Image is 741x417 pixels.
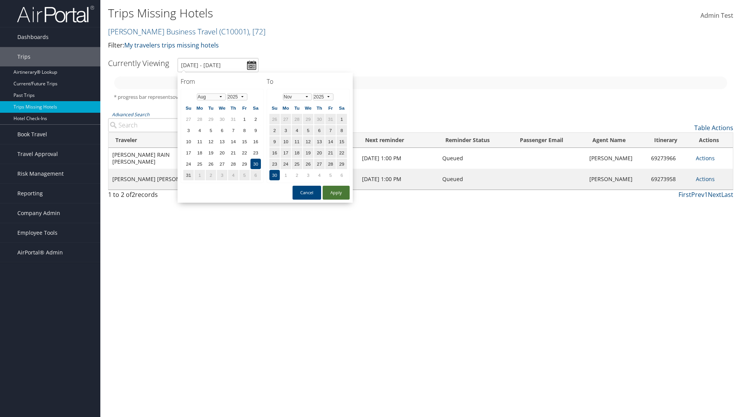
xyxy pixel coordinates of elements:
[269,103,280,113] th: Su
[17,27,49,47] span: Dashboards
[694,124,733,132] a: Table Actions
[337,170,347,180] td: 6
[292,114,302,124] td: 28
[325,125,336,136] td: 7
[647,148,692,169] td: 69273966
[217,136,227,147] td: 13
[228,114,239,124] td: 31
[228,103,239,113] th: Th
[513,133,585,148] th: Passenger Email: activate to sort column ascending
[303,103,313,113] th: We
[239,125,250,136] td: 8
[108,190,256,203] div: 1 to 2 of records
[325,103,336,113] th: Fr
[17,125,47,144] span: Book Travel
[228,159,239,169] td: 28
[269,170,280,180] td: 30
[325,147,336,158] td: 21
[292,125,302,136] td: 4
[292,159,302,169] td: 25
[228,136,239,147] td: 14
[217,103,227,113] th: We
[17,47,30,66] span: Trips
[217,159,227,169] td: 27
[183,125,194,136] td: 3
[314,125,325,136] td: 6
[281,114,291,124] td: 27
[325,136,336,147] td: 14
[303,125,313,136] td: 5
[303,114,313,124] td: 29
[292,103,302,113] th: Tu
[314,159,325,169] td: 27
[325,170,336,180] td: 5
[217,147,227,158] td: 20
[195,103,205,113] th: Mo
[250,159,261,169] td: 30
[108,41,525,51] p: Filter:
[249,26,266,37] span: , [ 72 ]
[195,159,205,169] td: 25
[178,58,259,72] input: [DATE] - [DATE]
[17,243,63,262] span: AirPortal® Admin
[325,114,336,124] td: 31
[195,125,205,136] td: 4
[708,190,721,199] a: Next
[358,169,438,190] td: [DATE] 1:00 PM
[292,170,302,180] td: 2
[181,77,264,86] h4: From
[358,133,438,148] th: Next reminder
[206,170,216,180] td: 2
[281,170,291,180] td: 1
[647,169,692,190] td: 69273958
[700,4,733,28] a: Admin Test
[195,170,205,180] td: 1
[303,147,313,158] td: 19
[281,103,291,113] th: Mo
[17,5,94,23] img: airportal-logo.png
[337,114,347,124] td: 1
[314,103,325,113] th: Th
[183,147,194,158] td: 17
[239,114,250,124] td: 1
[323,186,350,200] button: Apply
[438,169,513,190] td: Queued
[228,147,239,158] td: 21
[206,159,216,169] td: 26
[267,77,350,86] h4: To
[17,164,64,183] span: Risk Management
[358,148,438,169] td: [DATE] 1:00 PM
[314,170,325,180] td: 4
[337,147,347,158] td: 22
[17,203,60,223] span: Company Admin
[195,147,205,158] td: 18
[228,170,239,180] td: 4
[183,103,194,113] th: Su
[647,133,692,148] th: Itinerary
[132,190,135,199] span: 2
[269,125,280,136] td: 2
[108,26,266,37] a: [PERSON_NAME] Business Travel
[217,170,227,180] td: 3
[692,133,733,148] th: Actions
[206,136,216,147] td: 12
[337,125,347,136] td: 8
[269,136,280,147] td: 9
[281,125,291,136] td: 3
[585,133,647,148] th: Agent Name
[206,147,216,158] td: 19
[239,170,250,180] td: 5
[700,11,733,20] span: Admin Test
[281,136,291,147] td: 10
[206,125,216,136] td: 5
[337,103,347,113] th: Sa
[691,190,704,199] a: Prev
[696,175,715,183] a: Actions
[325,159,336,169] td: 28
[678,190,691,199] a: First
[114,93,727,101] h5: * progress bar represents overnights covered for the selected time period.
[438,133,513,148] th: Reminder Status
[108,118,256,132] input: Advanced Search
[239,159,250,169] td: 29
[108,169,207,190] td: [PERSON_NAME] [PERSON_NAME]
